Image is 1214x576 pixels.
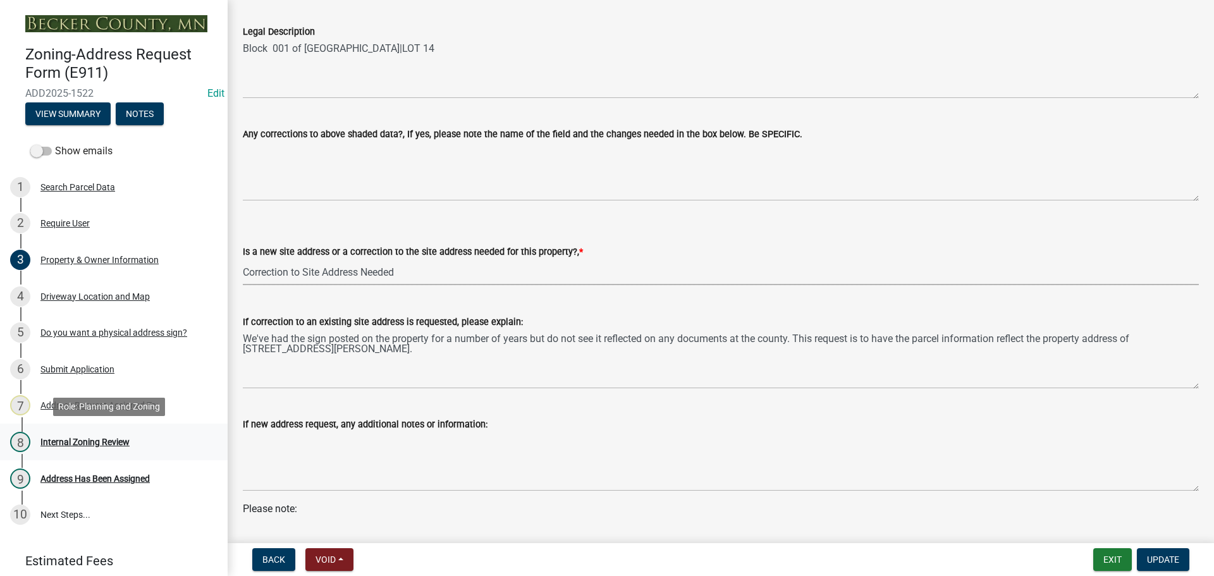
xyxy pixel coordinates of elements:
div: 8 [10,432,30,452]
button: Void [305,548,353,571]
div: 10 [10,505,30,525]
span: ADD2025-1522 [25,87,202,99]
label: If correction to an existing site address is requested, please explain: [243,318,523,327]
button: View Summary [25,102,111,125]
div: Driveway Location and Map [40,292,150,301]
div: 1 [10,177,30,197]
div: Address Has Been Assigned [40,474,150,483]
wm-modal-confirm: Summary [25,109,111,119]
div: 7 [10,395,30,415]
h4: Zoning-Address Request Form (E911) [25,46,218,82]
wm-modal-confirm: Notes [116,109,164,119]
div: Role: Planning and Zoning [53,398,165,416]
div: 3 [10,250,30,270]
a: Edit [207,87,224,99]
span: Void [316,555,336,565]
p: Please note: [243,501,1199,532]
button: Exit [1093,548,1132,571]
wm-modal-confirm: Edit Application Number [207,87,224,99]
label: Is a new site address or a correction to the site address needed for this property?, [243,248,583,257]
div: 2 [10,213,30,233]
label: Legal Description [243,28,315,37]
div: Require User [40,219,90,228]
button: Back [252,548,295,571]
div: Do you want a physical address sign? [40,328,187,337]
label: If new address request, any additional notes or information: [243,420,487,429]
img: Becker County, Minnesota [25,15,207,32]
div: 9 [10,469,30,489]
label: Any corrections to above shaded data?, If yes, please note the name of the field and the changes ... [243,130,802,139]
div: Property & Owner Information [40,255,159,264]
div: 6 [10,359,30,379]
div: Search Parcel Data [40,183,115,192]
a: Estimated Fees [10,548,207,573]
div: 5 [10,322,30,343]
label: Show emails [30,144,113,159]
div: Address Request Assigned To: [40,401,158,410]
span: Back [262,555,285,565]
button: Update [1137,548,1189,571]
div: Internal Zoning Review [40,438,130,446]
div: 4 [10,286,30,307]
button: Notes [116,102,164,125]
div: Submit Application [40,365,114,374]
span: Update [1147,555,1179,565]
